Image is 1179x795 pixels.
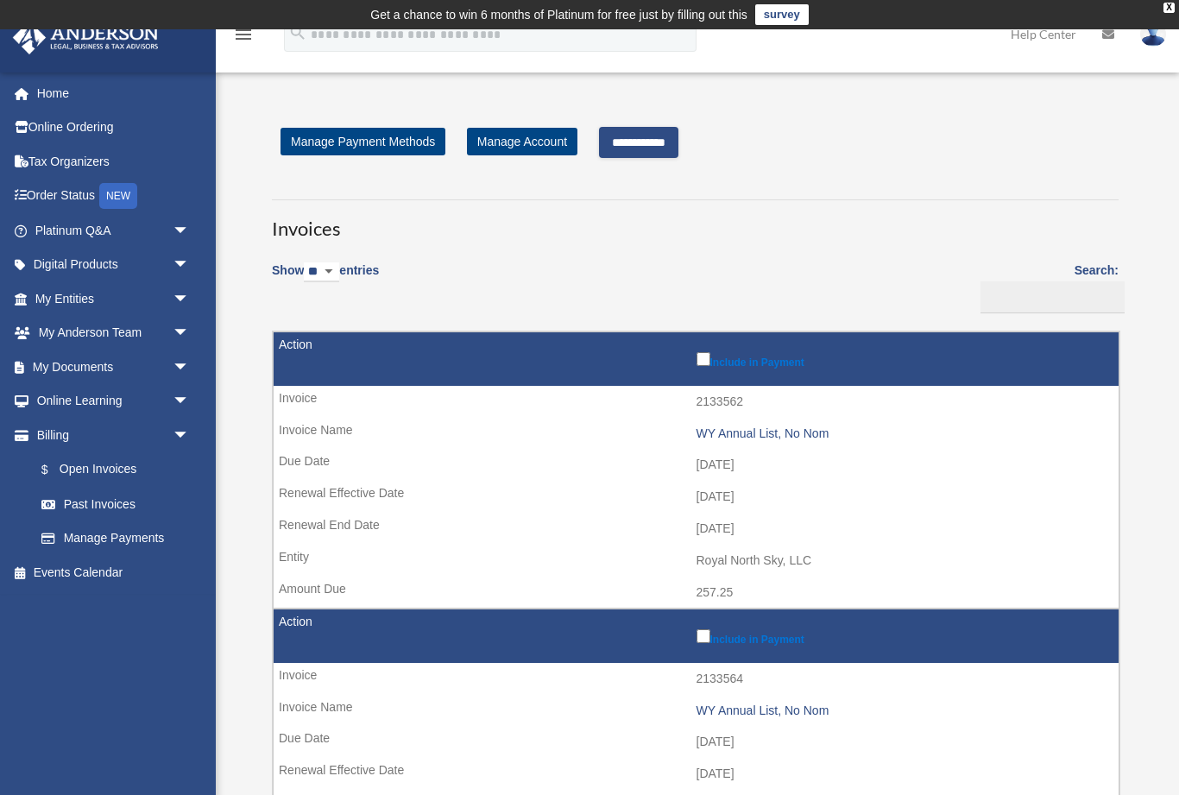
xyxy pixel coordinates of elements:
[12,213,216,248] a: Platinum Q&Aarrow_drop_down
[697,426,1111,441] div: WY Annual List, No Nom
[24,487,207,521] a: Past Invoices
[274,449,1119,482] td: [DATE]
[274,726,1119,759] td: [DATE]
[12,418,207,452] a: Billingarrow_drop_down
[1163,3,1175,13] div: close
[274,577,1119,609] td: 257.25
[12,248,216,282] a: Digital Productsarrow_drop_down
[274,513,1119,546] td: [DATE]
[370,4,747,25] div: Get a chance to win 6 months of Platinum for free just by filling out this
[12,316,216,350] a: My Anderson Teamarrow_drop_down
[304,262,339,282] select: Showentries
[12,76,216,110] a: Home
[173,384,207,420] span: arrow_drop_down
[274,758,1119,791] td: [DATE]
[51,459,60,481] span: $
[12,281,216,316] a: My Entitiesarrow_drop_down
[12,350,216,384] a: My Documentsarrow_drop_down
[974,260,1119,313] label: Search:
[697,349,1111,369] label: Include in Payment
[281,128,445,155] a: Manage Payment Methods
[173,350,207,385] span: arrow_drop_down
[980,281,1125,314] input: Search:
[12,555,216,590] a: Events Calendar
[173,281,207,317] span: arrow_drop_down
[467,128,577,155] a: Manage Account
[233,30,254,45] a: menu
[697,352,710,366] input: Include in Payment
[12,144,216,179] a: Tax Organizers
[12,179,216,214] a: Order StatusNEW
[24,521,207,556] a: Manage Payments
[1140,22,1166,47] img: User Pic
[272,260,379,300] label: Show entries
[272,199,1119,243] h3: Invoices
[288,23,307,42] i: search
[274,386,1119,419] td: 2133562
[173,213,207,249] span: arrow_drop_down
[12,384,216,419] a: Online Learningarrow_drop_down
[8,21,164,54] img: Anderson Advisors Platinum Portal
[755,4,809,25] a: survey
[99,183,137,209] div: NEW
[274,545,1119,577] td: Royal North Sky, LLC
[274,481,1119,514] td: [DATE]
[233,24,254,45] i: menu
[697,626,1111,646] label: Include in Payment
[274,663,1119,696] td: 2133564
[173,248,207,283] span: arrow_drop_down
[24,452,199,488] a: $Open Invoices
[173,418,207,453] span: arrow_drop_down
[697,704,1111,718] div: WY Annual List, No Nom
[12,110,216,145] a: Online Ordering
[173,316,207,351] span: arrow_drop_down
[697,629,710,643] input: Include in Payment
